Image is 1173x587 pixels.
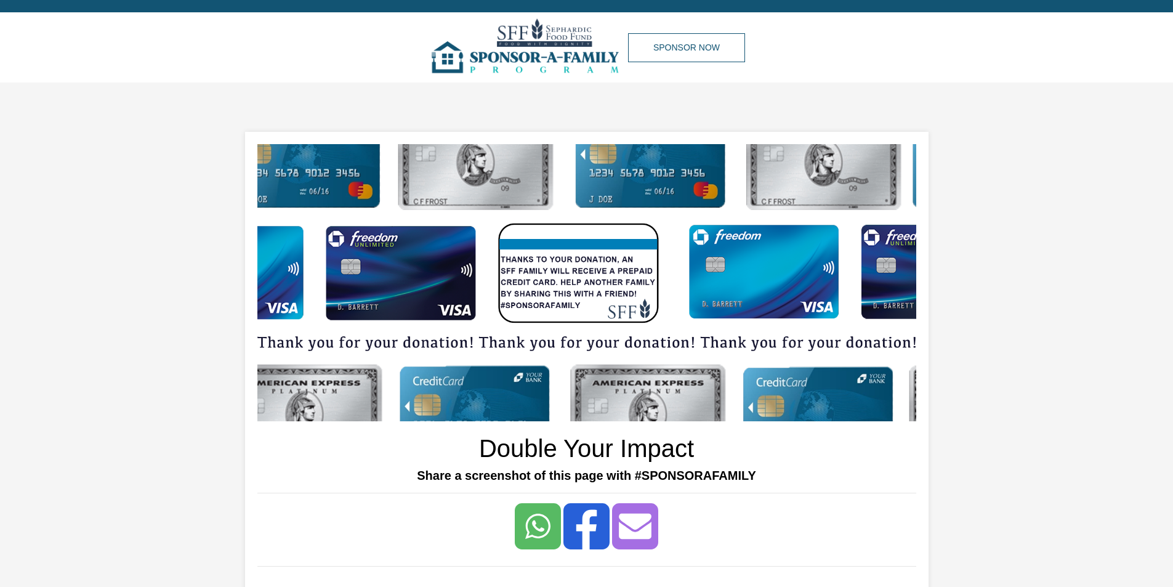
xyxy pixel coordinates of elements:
img: img [257,144,916,421]
img: img [428,12,628,83]
h5: Share a screenshot of this page with #SPONSORAFAMILY [257,468,916,483]
a: Share to <span class="translation_missing" title="translation missing: en.social_share_button.wha... [515,503,561,549]
a: Share to Email [612,503,658,549]
h1: Double Your Impact [479,434,694,463]
a: Sponsor Now [628,33,745,62]
a: Share to Facebook [563,503,610,549]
